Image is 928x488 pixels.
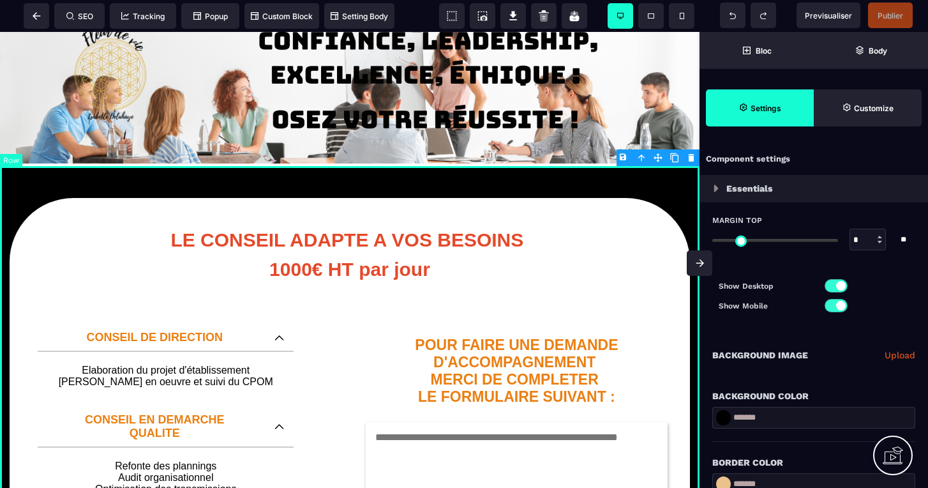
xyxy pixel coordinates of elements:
span: Preview [797,3,860,28]
strong: Bloc [756,46,772,56]
p: CONSEIL DE DIRECTION [47,299,262,312]
p: Show Desktop [719,280,814,293]
span: Screenshot [470,3,495,29]
p: Background Image [712,347,808,363]
span: Popup [193,11,228,21]
div: Background Color [712,388,915,404]
span: SEO [66,11,93,21]
strong: Customize [854,103,894,113]
p: Show Mobile [719,300,814,312]
span: Open Layer Manager [814,32,928,69]
p: Refonte des plannings Audit organisationnel Optimisation des transmissions [50,429,281,463]
span: Open Blocks [700,32,814,69]
div: Border Color [712,455,915,470]
span: Tracking [121,11,165,21]
span: Margin Top [712,215,762,225]
p: Essentials [726,181,773,196]
p: Elaboration du projet d'établissement [PERSON_NAME] en oeuvre et suivi du CPOM [50,333,281,356]
p: CONSEIL EN DEMARCHE QUALITE [47,381,262,408]
b: LE CONSEIL ADAPTE A VOS BESOINS 1000€ HT par jour [170,197,528,248]
span: Publier [878,11,903,20]
span: Custom Block [251,11,313,21]
span: View components [439,3,465,29]
span: Previsualiser [805,11,852,20]
span: Open Style Manager [814,89,922,126]
span: Settings [706,89,814,126]
b: POUR FAIRE UNE DEMANDE D'ACCOMPAGNEMENT MERCI DE COMPLETER LE FORMULAIRE SUIVANT : [415,305,622,373]
a: Upload [885,347,915,363]
div: Component settings [700,147,928,172]
span: Setting Body [331,11,388,21]
strong: Body [869,46,887,56]
strong: Settings [751,103,781,113]
img: loading [714,185,719,192]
